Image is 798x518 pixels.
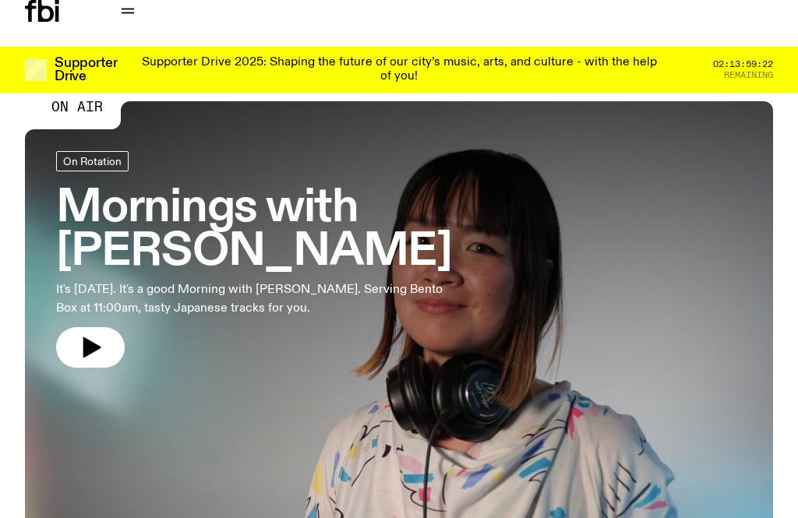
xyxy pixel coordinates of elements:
[51,100,103,114] span: On Air
[137,56,661,83] p: Supporter Drive 2025: Shaping the future of our city’s music, arts, and culture - with the help o...
[56,187,742,274] h3: Mornings with [PERSON_NAME]
[56,280,455,318] p: It's [DATE]. It's a good Morning with [PERSON_NAME]. Serving Bento Box at 11:00am, tasty Japanese...
[56,151,129,171] a: On Rotation
[713,60,773,69] span: 02:13:59:22
[724,71,773,79] span: Remaining
[63,155,122,167] span: On Rotation
[55,57,117,83] h3: Supporter Drive
[56,151,742,368] a: Mornings with [PERSON_NAME]It's [DATE]. It's a good Morning with [PERSON_NAME]. Serving Bento Box...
